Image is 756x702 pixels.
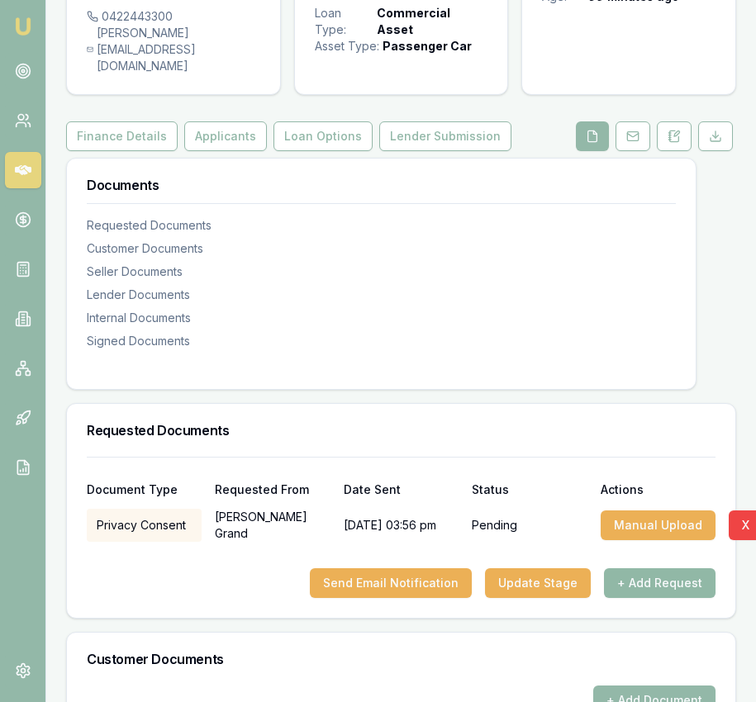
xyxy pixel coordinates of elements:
[87,217,676,234] div: Requested Documents
[315,5,373,38] div: Loan Type:
[87,178,676,192] h3: Documents
[87,424,716,437] h3: Requested Documents
[87,8,260,25] div: 0422443300
[310,568,472,598] button: Send Email Notification
[87,310,676,326] div: Internal Documents
[87,25,260,74] div: [PERSON_NAME][EMAIL_ADDRESS][DOMAIN_NAME]
[472,517,517,534] p: Pending
[13,17,33,36] img: emu-icon-u.png
[383,38,472,55] div: Passenger Car
[601,484,716,496] div: Actions
[66,121,178,151] button: Finance Details
[376,121,515,151] a: Lender Submission
[273,121,373,151] button: Loan Options
[315,38,379,55] div: Asset Type :
[377,5,485,38] div: Commercial Asset
[66,121,181,151] a: Finance Details
[344,484,459,496] div: Date Sent
[485,568,591,598] button: Update Stage
[344,509,459,542] div: [DATE] 03:56 pm
[87,509,202,542] div: Privacy Consent
[215,484,330,496] div: Requested From
[87,240,676,257] div: Customer Documents
[87,484,202,496] div: Document Type
[181,121,270,151] a: Applicants
[379,121,511,151] button: Lender Submission
[87,333,676,349] div: Signed Documents
[472,484,587,496] div: Status
[87,652,716,666] h3: Customer Documents
[184,121,267,151] button: Applicants
[215,509,330,542] p: [PERSON_NAME] Grand
[601,510,716,540] button: Manual Upload
[270,121,376,151] a: Loan Options
[87,287,676,303] div: Lender Documents
[604,568,716,598] button: + Add Request
[87,263,676,280] div: Seller Documents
